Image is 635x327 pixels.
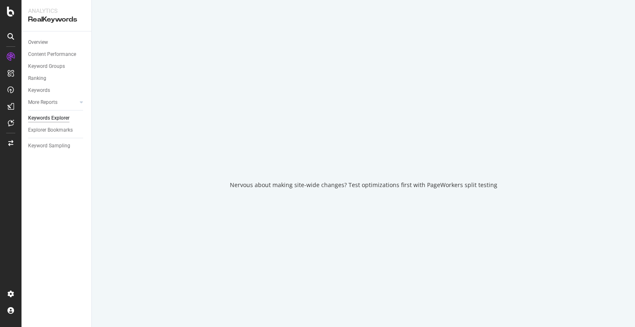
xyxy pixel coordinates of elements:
[28,38,86,47] a: Overview
[28,7,85,15] div: Analytics
[28,74,86,83] a: Ranking
[28,74,46,83] div: Ranking
[28,142,70,150] div: Keyword Sampling
[28,142,86,150] a: Keyword Sampling
[28,50,76,59] div: Content Performance
[230,181,497,189] div: Nervous about making site-wide changes? Test optimizations first with PageWorkers split testing
[28,114,86,123] a: Keywords Explorer
[334,138,393,168] div: animation
[28,114,69,123] div: Keywords Explorer
[28,38,48,47] div: Overview
[28,86,50,95] div: Keywords
[28,126,73,135] div: Explorer Bookmarks
[28,62,65,71] div: Keyword Groups
[28,98,77,107] a: More Reports
[28,50,86,59] a: Content Performance
[28,86,86,95] a: Keywords
[28,98,57,107] div: More Reports
[28,62,86,71] a: Keyword Groups
[28,126,86,135] a: Explorer Bookmarks
[28,15,85,24] div: RealKeywords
